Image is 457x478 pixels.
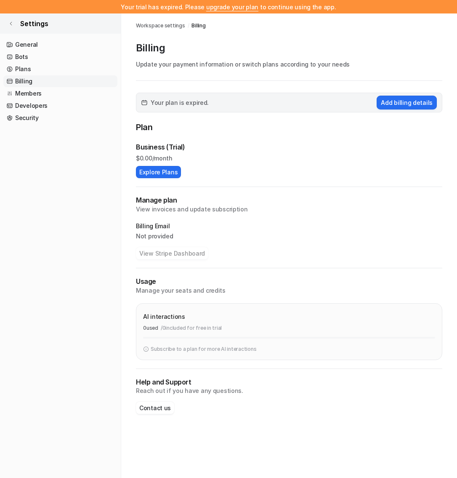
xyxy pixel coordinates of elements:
p: $ 0.00/month [136,154,442,163]
p: Manage your seats and credits [136,286,442,295]
a: Developers [3,100,117,112]
a: Security [3,112,117,124]
p: Subscribe to a plan for more AI interactions [151,345,256,353]
p: AI interactions [143,312,185,321]
a: Billing [191,22,205,29]
p: View invoices and update subscription [136,205,442,214]
p: Usage [136,277,442,286]
button: Explore Plans [136,166,181,178]
p: Business (Trial) [136,142,185,152]
a: General [3,39,117,51]
a: Members [3,88,117,99]
a: Billing [3,75,117,87]
a: Workspace settings [136,22,185,29]
a: Plans [3,63,117,75]
p: / 0 included for free in trial [161,324,222,332]
a: Bots [3,51,117,63]
span: / [188,22,189,29]
p: Billing [136,41,442,55]
p: Not provided [136,232,442,240]
span: Your plan is expired. [151,98,209,107]
a: upgrade your plan [206,3,258,11]
button: Add billing details [377,96,437,109]
button: Contact us [136,402,174,414]
h2: Manage plan [136,195,442,205]
p: 0 used [143,324,158,332]
p: Billing Email [136,222,442,230]
p: Update your payment information or switch plans according to your needs [136,60,442,69]
button: View Stripe Dashboard [136,247,208,259]
span: Settings [20,19,48,29]
img: calender-icon.svg [141,100,147,106]
p: Help and Support [136,377,442,387]
p: Plan [136,121,442,135]
p: Reach out if you have any questions. [136,387,442,395]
